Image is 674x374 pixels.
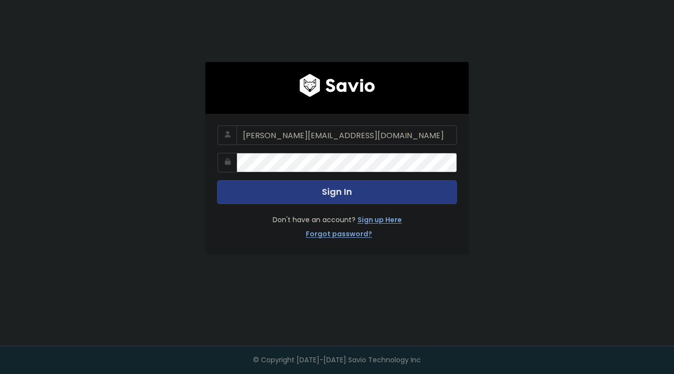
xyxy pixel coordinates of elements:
[237,125,457,145] input: Your Work Email Address
[306,228,372,242] a: Forgot password?
[253,354,421,366] div: © Copyright [DATE]-[DATE] Savio Technology Inc
[217,204,457,242] div: Don't have an account?
[357,214,402,228] a: Sign up Here
[299,74,375,97] img: logo600x187.a314fd40982d.png
[217,180,457,204] button: Sign In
